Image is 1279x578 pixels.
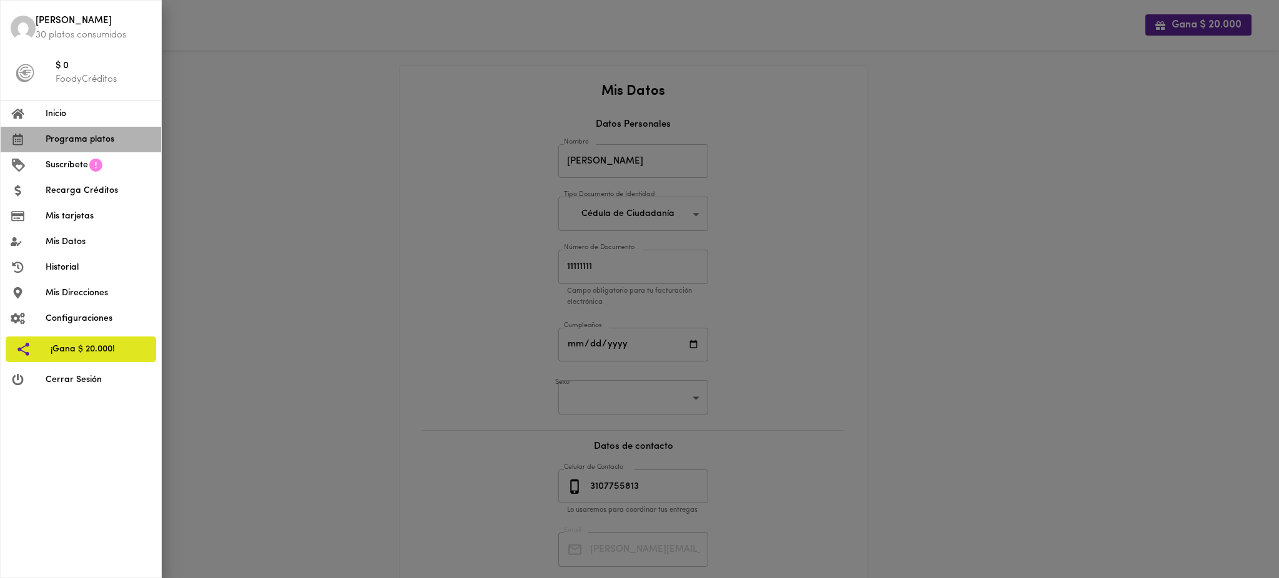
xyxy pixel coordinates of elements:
span: Mis tarjetas [46,210,151,223]
span: [PERSON_NAME] [36,14,151,29]
p: FoodyCréditos [56,73,151,86]
span: ¡Gana $ 20.000! [51,343,146,356]
iframe: Messagebird Livechat Widget [1207,506,1267,566]
span: Configuraciones [46,312,151,325]
span: Suscríbete [46,159,88,172]
p: 30 platos consumidos [36,29,151,42]
span: Inicio [46,107,151,120]
span: Programa platos [46,133,151,146]
img: foody-creditos-black.png [16,64,34,82]
span: Mis Direcciones [46,287,151,300]
span: Historial [46,261,151,274]
span: Cerrar Sesión [46,373,151,386]
span: Mis Datos [46,235,151,248]
span: Recarga Créditos [46,184,151,197]
span: $ 0 [56,59,151,74]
